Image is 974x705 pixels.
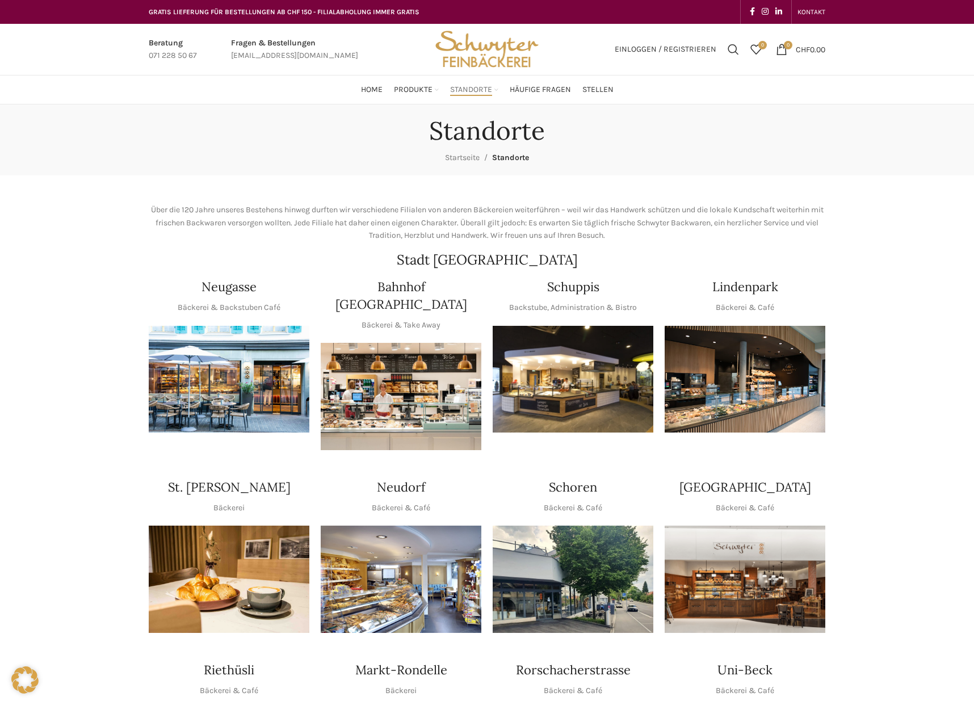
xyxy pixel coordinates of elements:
a: Linkedin social link [772,4,786,20]
span: CHF [796,44,810,54]
p: Bäckerei & Café [544,685,602,697]
div: 1 / 1 [321,343,481,450]
span: Häufige Fragen [510,85,571,95]
h2: Stadt [GEOGRAPHIC_DATA] [149,253,825,267]
span: Standorte [450,85,492,95]
p: Bäckerei [385,685,417,697]
a: Produkte [394,78,439,101]
a: Einloggen / Registrieren [609,38,722,61]
p: Bäckerei & Take Away [362,319,440,331]
div: 1 / 1 [149,526,309,633]
span: Stellen [582,85,614,95]
a: 0 CHF0.00 [770,38,831,61]
span: 0 [758,41,767,49]
p: Bäckerei & Café [716,685,774,697]
img: 150130-Schwyter-013 [493,326,653,433]
h4: Neudorf [377,479,425,496]
div: 1 / 1 [665,326,825,433]
span: Home [361,85,383,95]
span: GRATIS LIEFERUNG FÜR BESTELLUNGEN AB CHF 150 - FILIALABHOLUNG IMMER GRATIS [149,8,419,16]
h4: Uni-Beck [717,661,773,679]
div: Secondary navigation [792,1,831,23]
div: 1 / 1 [149,326,309,433]
span: 0 [784,41,792,49]
h4: Riethüsli [204,661,254,679]
div: 1 / 1 [321,526,481,633]
a: Infobox link [231,37,358,62]
div: Main navigation [143,78,831,101]
img: 017-e1571925257345 [665,326,825,433]
a: Stellen [582,78,614,101]
span: Einloggen / Registrieren [615,45,716,53]
p: Bäckerei & Backstuben Café [178,301,280,314]
img: Neugasse [149,326,309,433]
h4: Schoren [549,479,597,496]
p: Backstube, Administration & Bistro [509,301,637,314]
p: Bäckerei [213,502,245,514]
h4: St. [PERSON_NAME] [168,479,291,496]
a: Instagram social link [758,4,772,20]
p: Bäckerei & Café [372,502,430,514]
img: schwyter-23 [149,526,309,633]
img: Bäckerei Schwyter [431,24,543,75]
span: KONTAKT [797,8,825,16]
img: 0842cc03-b884-43c1-a0c9-0889ef9087d6 copy [493,526,653,633]
h4: Markt-Rondelle [355,661,447,679]
h4: Bahnhof [GEOGRAPHIC_DATA] [321,278,481,313]
div: Meine Wunschliste [745,38,767,61]
a: Suchen [722,38,745,61]
a: Facebook social link [746,4,758,20]
img: Schwyter-1800x900 [665,526,825,633]
p: Bäckerei & Café [716,301,774,314]
h4: Neugasse [201,278,257,296]
h4: Rorschacherstrasse [516,661,631,679]
bdi: 0.00 [796,44,825,54]
h4: Lindenpark [712,278,778,296]
span: Standorte [492,153,529,162]
a: 0 [745,38,767,61]
a: Site logo [431,44,543,53]
img: Bahnhof St. Gallen [321,343,481,450]
div: 1 / 1 [493,326,653,433]
a: Home [361,78,383,101]
p: Bäckerei & Café [716,502,774,514]
h4: Schuppis [547,278,599,296]
a: Startseite [445,153,480,162]
span: Produkte [394,85,433,95]
a: Häufige Fragen [510,78,571,101]
p: Bäckerei & Café [200,685,258,697]
div: 1 / 1 [665,526,825,633]
img: Neudorf_1 [321,526,481,633]
p: Bäckerei & Café [544,502,602,514]
h1: Standorte [429,116,545,146]
p: Über die 120 Jahre unseres Bestehens hinweg durften wir verschiedene Filialen von anderen Bäckere... [149,204,825,242]
h4: [GEOGRAPHIC_DATA] [679,479,811,496]
div: 1 / 1 [493,526,653,633]
a: KONTAKT [797,1,825,23]
a: Infobox link [149,37,197,62]
a: Standorte [450,78,498,101]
